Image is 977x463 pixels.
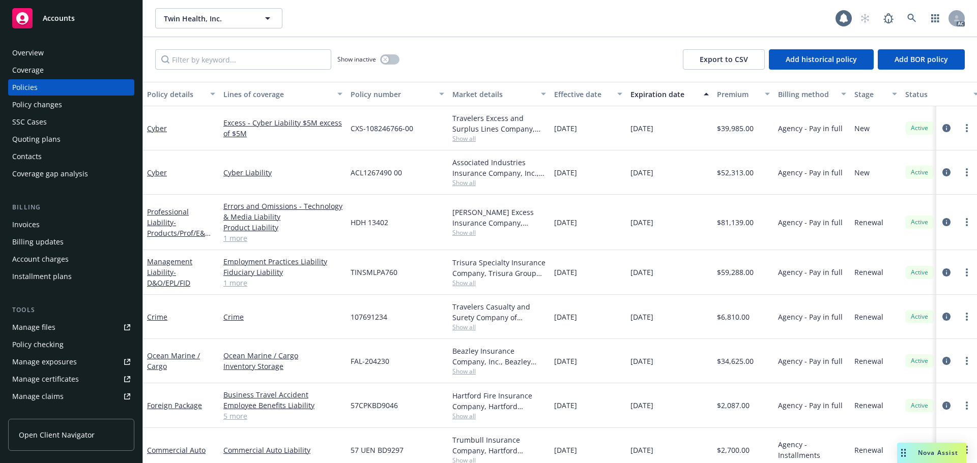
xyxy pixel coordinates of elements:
span: [DATE] [630,123,653,134]
span: $6,810.00 [717,312,750,322]
a: Crime [223,312,342,322]
span: Renewal [854,356,883,366]
a: circleInformation [940,122,953,134]
div: Market details [452,89,535,100]
span: Twin Health, Inc. [164,13,252,24]
div: Invoices [12,217,40,233]
span: Active [909,312,930,321]
span: HDH 13402 [351,217,388,228]
div: [PERSON_NAME] Excess Insurance Company, [PERSON_NAME] Insurance Group [452,207,546,228]
div: Stage [854,89,886,100]
a: Management Liability [147,257,192,288]
a: Switch app [925,8,945,28]
a: more [961,122,973,134]
button: Effective date [550,82,626,106]
a: Start snowing [855,8,875,28]
span: New [854,167,870,178]
button: Add BOR policy [878,49,965,70]
a: Policy checking [8,336,134,353]
a: circleInformation [940,216,953,228]
a: Cyber [147,124,167,133]
button: Export to CSV [683,49,765,70]
a: more [961,311,973,323]
span: $34,625.00 [717,356,754,366]
button: Market details [448,82,550,106]
span: [DATE] [630,217,653,228]
button: Premium [713,82,774,106]
span: 57 UEN BD9297 [351,445,404,455]
span: Show all [452,178,546,187]
div: Billing [8,202,134,212]
a: Business Travel Accident [223,389,342,400]
div: Coverage [12,62,44,78]
div: Installment plans [12,268,72,285]
span: Add historical policy [786,54,857,64]
button: Stage [850,82,901,106]
span: TINSMLPA760 [351,267,397,277]
a: Errors and Omissions - Technology & Media Liability [223,201,342,222]
span: Manage exposures [8,354,134,370]
div: Policy changes [12,97,62,113]
span: [DATE] [630,400,653,411]
div: Manage certificates [12,371,79,387]
a: more [961,216,973,228]
span: Agency - Pay in full [778,167,843,178]
a: more [961,166,973,178]
span: [DATE] [554,445,577,455]
span: [DATE] [630,267,653,277]
span: $81,139.00 [717,217,754,228]
a: Invoices [8,217,134,233]
span: Show all [452,279,546,287]
a: Coverage [8,62,134,78]
span: Active [909,268,930,277]
span: [DATE] [630,445,653,455]
a: Policies [8,79,134,96]
a: Installment plans [8,268,134,285]
a: Fiduciary Liability [223,267,342,277]
a: Employment Practices Liability [223,256,342,267]
span: $39,985.00 [717,123,754,134]
a: Product Liability [223,222,342,233]
span: FAL-204230 [351,356,389,366]
a: Commercial Auto [147,445,206,455]
span: Show all [452,134,546,143]
a: Report a Bug [878,8,899,28]
a: Manage claims [8,388,134,405]
div: SSC Cases [12,114,47,130]
div: Travelers Casualty and Surety Company of America, Travelers Insurance [452,301,546,323]
span: 107691234 [351,312,387,322]
div: Quoting plans [12,131,61,147]
div: Travelers Excess and Surplus Lines Company, Travelers Insurance, Corvus Insurance (Travelers), Am... [452,113,546,134]
span: [DATE] [554,123,577,134]
span: [DATE] [630,356,653,366]
a: 1 more [223,277,342,288]
input: Filter by keyword... [155,49,331,70]
span: Active [909,356,930,365]
a: more [961,266,973,279]
span: Agency - Pay in full [778,267,843,277]
a: circleInformation [940,266,953,279]
button: Policy number [347,82,448,106]
div: Contacts [12,148,42,165]
button: Lines of coverage [219,82,347,106]
span: Renewal [854,267,883,277]
span: Accounts [43,14,75,22]
span: Renewal [854,445,883,455]
span: [DATE] [630,167,653,178]
span: Active [909,124,930,133]
div: Lines of coverage [223,89,331,100]
span: Open Client Navigator [19,429,95,440]
span: [DATE] [554,267,577,277]
a: more [961,399,973,412]
span: Renewal [854,312,883,322]
div: Policies [12,79,38,96]
a: Quoting plans [8,131,134,147]
span: Active [909,168,930,177]
div: Policy checking [12,336,64,353]
div: Policy details [147,89,204,100]
div: Account charges [12,251,69,267]
span: $59,288.00 [717,267,754,277]
a: Account charges [8,251,134,267]
a: Search [902,8,922,28]
span: [DATE] [554,400,577,411]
